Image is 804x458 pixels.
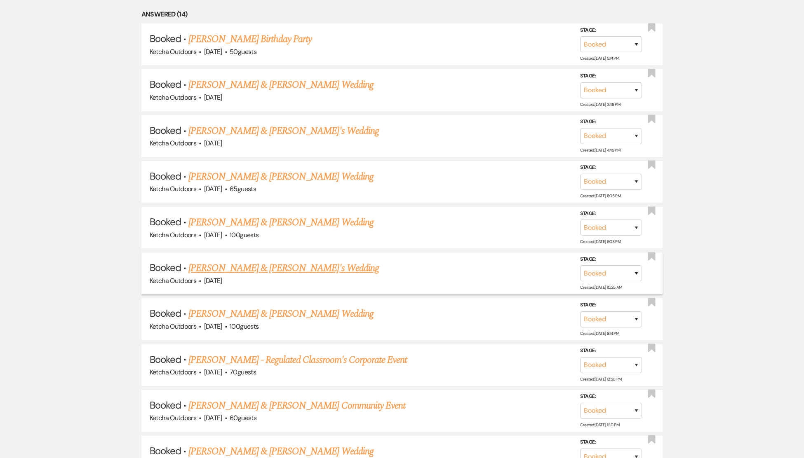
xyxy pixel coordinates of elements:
[580,26,642,35] label: Stage:
[204,276,222,285] span: [DATE]
[150,444,181,457] span: Booked
[150,215,181,228] span: Booked
[230,231,259,239] span: 100 guests
[204,47,222,56] span: [DATE]
[580,163,642,172] label: Stage:
[580,392,642,401] label: Stage:
[580,330,619,336] span: Created: [DATE] 8:14 PM
[150,368,196,376] span: Ketcha Outdoors
[188,261,379,276] a: [PERSON_NAME] & [PERSON_NAME]'s Wedding
[150,139,196,147] span: Ketcha Outdoors
[150,307,181,320] span: Booked
[188,169,373,184] a: [PERSON_NAME] & [PERSON_NAME] Wedding
[230,47,256,56] span: 50 guests
[150,185,196,193] span: Ketcha Outdoors
[204,322,222,331] span: [DATE]
[230,185,256,193] span: 65 guests
[580,56,619,61] span: Created: [DATE] 5:14 PM
[150,353,181,366] span: Booked
[150,78,181,91] span: Booked
[188,353,407,367] a: [PERSON_NAME] - Regulated Classroom's Corporate Event
[580,101,620,107] span: Created: [DATE] 3:48 PM
[580,239,621,244] span: Created: [DATE] 6:08 PM
[580,376,621,382] span: Created: [DATE] 12:50 PM
[150,47,196,56] span: Ketcha Outdoors
[580,147,620,153] span: Created: [DATE] 4:49 PM
[150,170,181,182] span: Booked
[150,231,196,239] span: Ketcha Outdoors
[580,346,642,355] label: Stage:
[188,77,373,92] a: [PERSON_NAME] & [PERSON_NAME] Wedding
[188,398,405,413] a: [PERSON_NAME] & [PERSON_NAME] Community Event
[230,414,256,422] span: 60 guests
[204,139,222,147] span: [DATE]
[204,231,222,239] span: [DATE]
[188,32,312,47] a: [PERSON_NAME] Birthday Party
[580,438,642,447] label: Stage:
[188,215,373,230] a: [PERSON_NAME] & [PERSON_NAME] Wedding
[580,301,642,310] label: Stage:
[150,414,196,422] span: Ketcha Outdoors
[150,32,181,45] span: Booked
[188,306,373,321] a: [PERSON_NAME] & [PERSON_NAME] Wedding
[150,93,196,102] span: Ketcha Outdoors
[150,124,181,137] span: Booked
[150,261,181,274] span: Booked
[580,285,622,290] span: Created: [DATE] 10:25 AM
[150,276,196,285] span: Ketcha Outdoors
[580,72,642,81] label: Stage:
[230,322,259,331] span: 100 guests
[141,9,663,20] li: Answered (14)
[188,124,379,138] a: [PERSON_NAME] & [PERSON_NAME]'s Wedding
[150,322,196,331] span: Ketcha Outdoors
[230,368,256,376] span: 70 guests
[580,117,642,126] label: Stage:
[580,255,642,264] label: Stage:
[580,422,619,428] span: Created: [DATE] 1:30 PM
[204,185,222,193] span: [DATE]
[580,193,621,199] span: Created: [DATE] 8:05 PM
[204,414,222,422] span: [DATE]
[580,209,642,218] label: Stage:
[204,368,222,376] span: [DATE]
[204,93,222,102] span: [DATE]
[150,399,181,411] span: Booked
